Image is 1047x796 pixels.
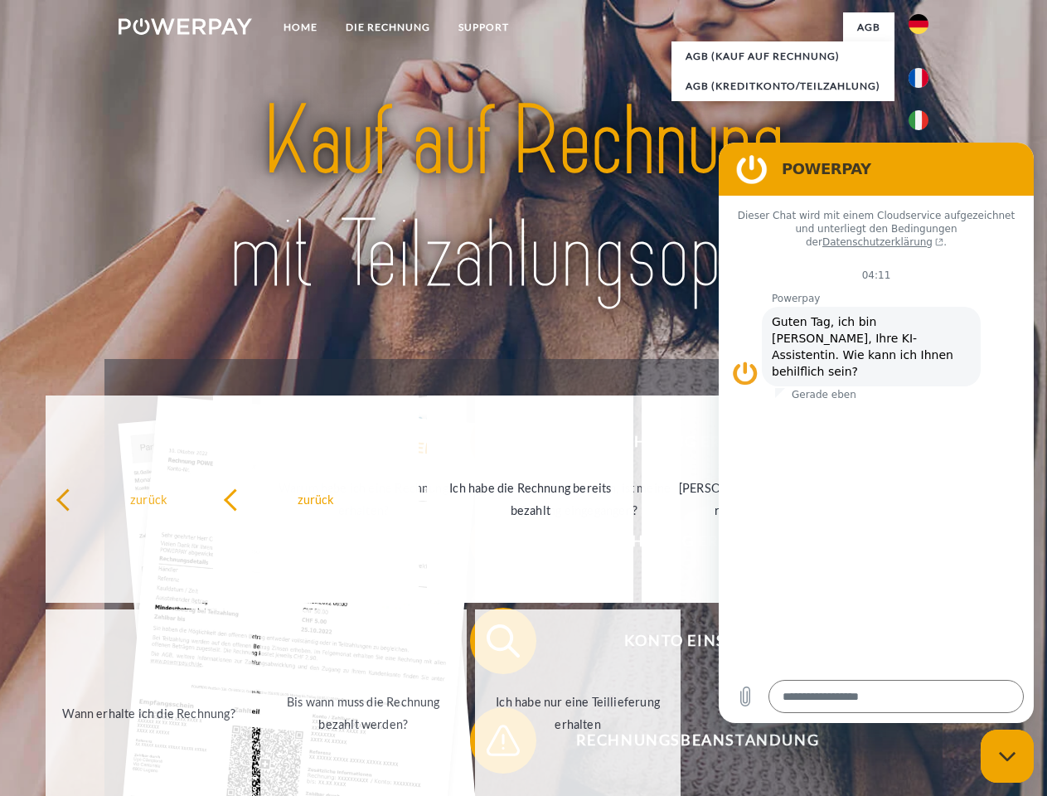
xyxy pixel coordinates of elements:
[119,18,252,35] img: logo-powerpay-white.svg
[56,488,242,510] div: zurück
[444,12,523,42] a: SUPPORT
[909,68,928,88] img: fr
[485,691,671,735] div: Ich habe nur eine Teillieferung erhalten
[437,477,623,522] div: Ich habe die Rechnung bereits bezahlt
[719,143,1034,723] iframe: Messaging-Fenster
[652,477,838,522] div: [PERSON_NAME] wurde retourniert
[332,12,444,42] a: DIE RECHNUNG
[981,730,1034,783] iframe: Schaltfläche zum Öffnen des Messaging-Fensters; Konversation läuft
[909,110,928,130] img: it
[671,71,894,101] a: AGB (Kreditkonto/Teilzahlung)
[843,12,894,42] a: agb
[56,701,242,724] div: Wann erhalte ich die Rechnung?
[223,488,410,510] div: zurück
[158,80,889,318] img: title-powerpay_de.svg
[909,14,928,34] img: de
[269,12,332,42] a: Home
[270,691,457,735] div: Bis wann muss die Rechnung bezahlt werden?
[671,41,894,71] a: AGB (Kauf auf Rechnung)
